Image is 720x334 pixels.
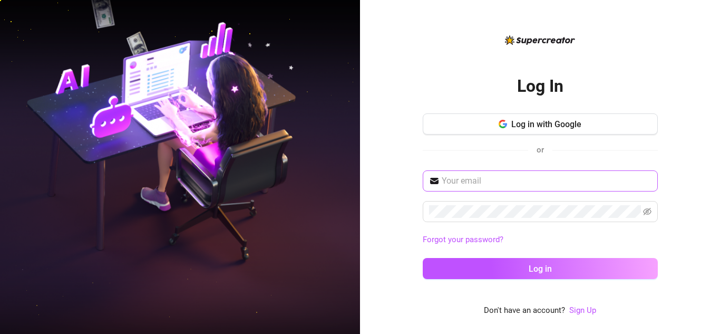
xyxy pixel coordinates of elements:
a: Sign Up [569,306,596,315]
a: Forgot your password? [423,235,503,244]
button: Log in with Google [423,113,658,135]
span: Log in with Google [511,119,581,129]
h2: Log In [517,75,563,97]
input: Your email [442,175,651,187]
span: or [537,145,544,155]
span: Don't have an account? [484,304,565,317]
span: Log in [529,264,552,274]
span: eye-invisible [643,207,651,216]
button: Log in [423,258,658,279]
a: Forgot your password? [423,234,658,246]
a: Sign Up [569,304,596,317]
img: logo-BBDzfeDw.svg [505,35,575,45]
